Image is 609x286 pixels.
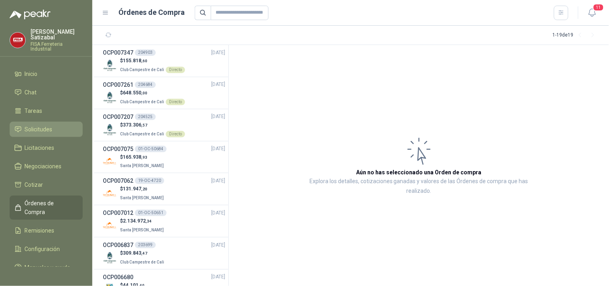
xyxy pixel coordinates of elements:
p: $ [120,89,185,97]
a: Licitaciones [10,140,83,155]
span: Remisiones [25,226,55,235]
a: OCP006837203699[DATE] Company Logo$309.843,47Club Campestre de Cali [103,241,225,266]
a: Remisiones [10,223,83,238]
span: Órdenes de Compra [25,199,75,217]
span: ,00 [141,91,147,95]
span: [DATE] [211,49,225,57]
span: Club Campestre de Cali [120,132,164,136]
span: ,47 [141,251,147,255]
h3: Aún no has seleccionado una Orden de compra [356,168,482,177]
div: 204684 [135,82,156,88]
span: ,20 [141,187,147,191]
img: Company Logo [103,186,117,200]
h3: OCP007261 [103,80,133,89]
span: 11 [593,4,604,11]
p: $ [120,57,185,65]
span: Club Campestre de Cali [120,67,164,72]
img: Company Logo [103,154,117,168]
div: 204903 [135,49,156,56]
h3: OCP007347 [103,48,133,57]
p: $ [120,153,165,161]
a: Tareas [10,103,83,118]
img: Company Logo [103,58,117,72]
img: Company Logo [103,90,117,104]
p: $ [120,185,165,193]
span: [DATE] [211,177,225,185]
span: Santa [PERSON_NAME] [120,163,164,168]
a: OCP00706219-OC-4720[DATE] Company Logo$131.947,20Santa [PERSON_NAME] [103,176,225,202]
p: [PERSON_NAME] Satizabal [31,29,83,40]
span: ,57 [141,123,147,127]
span: [DATE] [211,273,225,281]
span: Negociaciones [25,162,62,171]
span: Club Campestre de Cali [120,260,164,264]
h3: OCP006837 [103,241,133,249]
span: 373.306 [123,122,147,128]
span: ,93 [141,155,147,159]
div: 01-OC-50684 [135,146,167,152]
button: 11 [585,6,599,20]
span: Santa [PERSON_NAME] [120,196,164,200]
span: ,34 [146,219,152,223]
span: 155.818 [123,58,147,63]
a: OCP00701201-OC-50651[DATE] Company Logo$2.134.972,34Santa [PERSON_NAME] [103,208,225,234]
p: $ [120,249,166,257]
span: Chat [25,88,37,97]
span: Tareas [25,106,43,115]
a: Chat [10,85,83,100]
a: Solicitudes [10,122,83,137]
h1: Órdenes de Compra [119,7,185,18]
h3: OCP007075 [103,145,133,153]
span: Solicitudes [25,125,53,134]
h3: OCP007207 [103,112,133,121]
span: ,60 [141,59,147,63]
span: Licitaciones [25,143,55,152]
div: 204525 [135,114,156,120]
span: 309.843 [123,250,147,256]
span: Inicio [25,69,38,78]
a: Órdenes de Compra [10,196,83,220]
span: 131.947 [123,186,147,192]
div: 1 - 19 de 19 [553,29,599,42]
span: Club Campestre de Cali [120,100,164,104]
p: Explora los detalles, cotizaciones ganadas y valores de las Órdenes de compra que has realizado. [309,177,529,196]
span: 2.134.972 [123,218,152,224]
p: $ [120,217,165,225]
span: [DATE] [211,241,225,249]
span: Manuales y ayuda [25,263,71,272]
span: Santa [PERSON_NAME] [120,228,164,232]
a: OCP007347204903[DATE] Company Logo$155.818,60Club Campestre de CaliDirecto [103,48,225,74]
img: Company Logo [10,33,25,48]
div: 01-OC-50651 [135,210,167,216]
span: Configuración [25,245,60,253]
h3: OCP007012 [103,208,133,217]
div: Directo [166,67,185,73]
div: 203699 [135,242,156,248]
span: Cotizar [25,180,43,189]
span: 165.938 [123,154,147,160]
a: Negociaciones [10,159,83,174]
a: Manuales y ayuda [10,260,83,275]
a: OCP007261204684[DATE] Company Logo$648.550,00Club Campestre de CaliDirecto [103,80,225,106]
h3: OCP006680 [103,273,133,282]
a: OCP007207204525[DATE] Company Logo$373.306,57Club Campestre de CaliDirecto [103,112,225,138]
p: FISA Ferreteria Industrial [31,42,83,51]
h3: OCP007062 [103,176,133,185]
a: OCP00707501-OC-50684[DATE] Company Logo$165.938,93Santa [PERSON_NAME] [103,145,225,170]
img: Logo peakr [10,10,51,19]
a: Cotizar [10,177,83,192]
div: Directo [166,131,185,137]
a: Configuración [10,241,83,257]
div: Directo [166,99,185,105]
img: Company Logo [103,123,117,137]
span: [DATE] [211,145,225,153]
a: Inicio [10,66,83,82]
div: 19-OC-4720 [135,178,164,184]
span: [DATE] [211,113,225,121]
img: Company Logo [103,219,117,233]
p: $ [120,121,185,129]
img: Company Logo [103,251,117,265]
span: [DATE] [211,209,225,217]
span: [DATE] [211,81,225,88]
span: 648.550 [123,90,147,96]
